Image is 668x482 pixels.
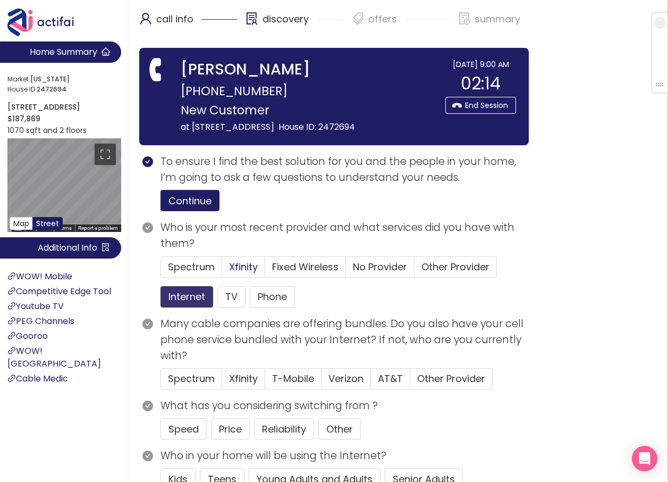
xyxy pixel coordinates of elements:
span: No Provider [353,260,407,273]
a: Terms (opens in new tab) [57,225,72,231]
span: link [7,374,16,383]
span: link [7,317,16,325]
a: Cable Medic [7,372,68,385]
div: offers [351,11,449,37]
span: check-circle [142,222,153,233]
span: link [7,287,16,295]
p: summary [475,11,520,28]
span: check-circle [142,156,153,167]
span: Market: [7,74,118,85]
span: House ID: 2472694 [278,121,355,133]
span: check-circle [142,401,153,411]
p: 1070 sqft and 2 floors [7,124,121,136]
span: check-circle [142,451,153,461]
p: Who in your home will be using the Internet? [160,448,529,464]
p: Who is your most recent provider and what services did you have with them? [160,220,529,252]
button: Internet [160,286,213,308]
button: Speed [160,418,207,439]
span: Spectrum [168,260,215,273]
div: [DATE] 9:00 AM [445,59,516,70]
p: Many cable companies are offering bundles. Do you also have your cell phone service bundled with ... [160,316,529,364]
div: Street View [7,138,121,232]
p: What has you considering switching from ? [160,398,529,414]
div: 02:14 [445,70,516,97]
strong: [US_STATE] [30,74,70,84]
p: To ensure I find the best solution for you and the people in your home, I’m going to ask a few qu... [160,154,529,186]
a: Report a problem [78,225,118,231]
div: summary [458,11,520,37]
button: TV [217,286,246,308]
span: House ID: [7,85,118,95]
a: Competitive Edge Tool [7,285,111,297]
span: AT&T [378,372,403,385]
span: Spectrum [168,372,215,385]
span: user [139,12,152,25]
p: call info [156,11,193,28]
button: End Session [445,97,516,114]
p: New Customer [181,101,440,120]
span: link [7,331,16,340]
img: Actifai Logo [7,9,84,36]
a: Youtube TV [7,300,64,312]
p: discovery [263,11,309,28]
span: link [7,272,16,280]
span: Fixed Wireless [272,260,339,273]
strong: [PERSON_NAME] [181,59,310,81]
span: Other Provider [421,260,489,273]
span: Street [36,218,59,229]
div: Map [7,138,121,232]
button: Reliability [254,418,314,439]
span: at [STREET_ADDRESS] [181,121,274,133]
span: tags [352,12,365,25]
a: PEG Channels [7,315,74,327]
span: Map [13,218,29,229]
a: Gooroo [7,330,48,342]
p: offers [368,11,397,28]
span: link [7,302,16,310]
button: Price [211,418,250,439]
button: Phone [250,286,295,308]
span: Verizon [328,372,363,385]
strong: $187,869 [7,113,40,124]
div: discovery [246,11,343,37]
span: Other Provider [417,372,485,385]
span: solution [246,12,258,25]
span: file-done [458,12,471,25]
a: WOW! Mobile [7,270,72,282]
button: Other [318,418,361,439]
button: Continue [160,190,219,211]
a: WOW! [GEOGRAPHIC_DATA] [7,345,101,370]
span: check-circle [142,319,153,329]
span: phone [146,59,168,81]
span: Xfinity [229,372,258,385]
span: Xfinity [229,260,258,273]
button: Toggle fullscreen view [95,144,116,165]
span: [PHONE_NUMBER] [181,81,288,101]
span: T-Mobile [272,372,314,385]
strong: 2472694 [37,85,66,94]
div: call info [139,11,237,37]
div: Open Intercom Messenger [632,446,657,471]
strong: [STREET_ADDRESS] [7,102,80,112]
span: link [7,346,16,355]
